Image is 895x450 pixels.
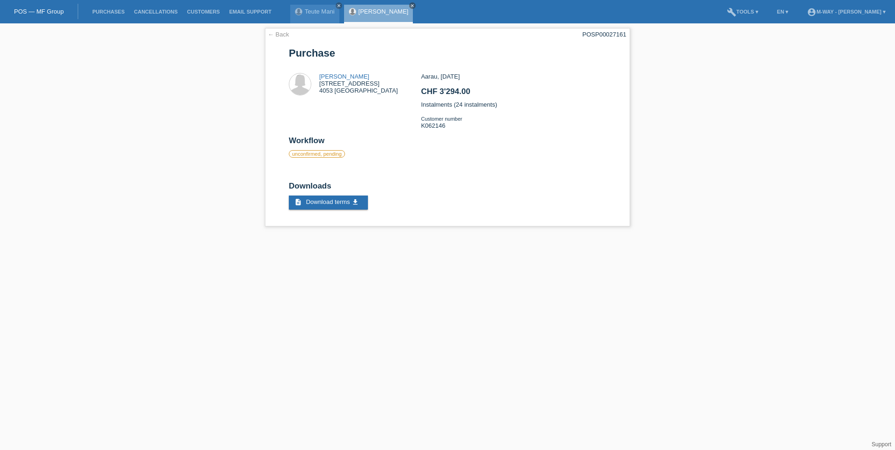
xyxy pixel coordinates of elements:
[306,198,350,205] span: Download terms
[319,73,398,94] div: [STREET_ADDRESS] 4053 [GEOGRAPHIC_DATA]
[421,87,606,101] h2: CHF 3'294.00
[289,181,606,196] h2: Downloads
[289,196,368,210] a: description Download terms get_app
[289,136,606,150] h2: Workflow
[305,8,335,15] a: Teute Mani
[337,3,341,8] i: close
[772,9,793,15] a: EN ▾
[183,9,225,15] a: Customers
[582,31,626,38] div: POSP00027161
[289,47,606,59] h1: Purchase
[336,2,342,9] a: close
[352,198,359,206] i: get_app
[802,9,890,15] a: account_circlem-way - [PERSON_NAME] ▾
[129,9,182,15] a: Cancellations
[14,8,64,15] a: POS — MF Group
[872,441,891,448] a: Support
[421,116,462,122] span: Customer number
[722,9,763,15] a: buildTools ▾
[409,2,416,9] a: close
[268,31,289,38] a: ← Back
[421,73,606,136] div: Aarau, [DATE] Instalments (24 instalments) K062146
[88,9,129,15] a: Purchases
[807,7,816,17] i: account_circle
[359,8,409,15] a: [PERSON_NAME]
[410,3,415,8] i: close
[289,150,345,158] label: unconfirmed, pending
[319,73,369,80] a: [PERSON_NAME]
[225,9,276,15] a: Email Support
[727,7,736,17] i: build
[294,198,302,206] i: description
